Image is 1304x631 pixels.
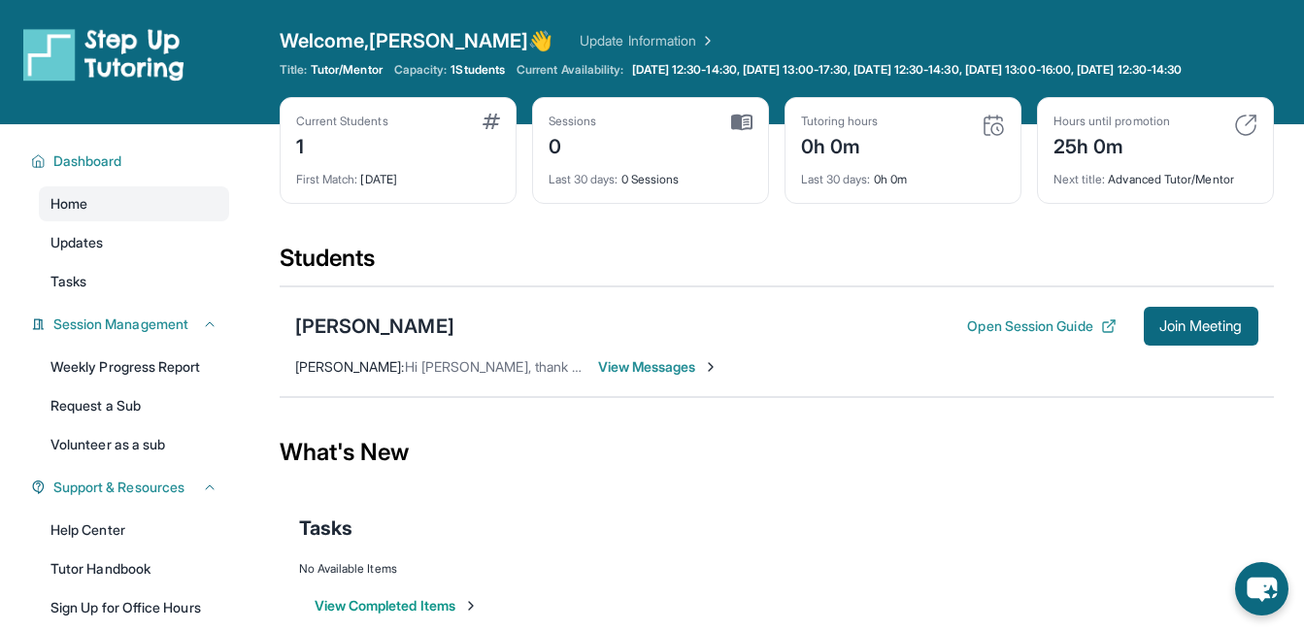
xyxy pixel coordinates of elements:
[46,151,217,171] button: Dashboard
[1053,160,1257,187] div: Advanced Tutor/Mentor
[280,62,307,78] span: Title:
[801,114,879,129] div: Tutoring hours
[580,31,716,50] a: Update Information
[311,62,383,78] span: Tutor/Mentor
[295,313,454,340] div: [PERSON_NAME]
[1053,172,1106,186] span: Next title :
[801,160,1005,187] div: 0h 0m
[483,114,500,129] img: card
[53,478,184,497] span: Support & Resources
[801,172,871,186] span: Last 30 days :
[280,27,553,54] span: Welcome, [PERSON_NAME] 👋
[549,160,752,187] div: 0 Sessions
[39,264,229,299] a: Tasks
[46,315,217,334] button: Session Management
[39,349,229,384] a: Weekly Progress Report
[598,357,719,377] span: View Messages
[549,114,597,129] div: Sessions
[1235,562,1288,615] button: chat-button
[295,358,405,375] span: [PERSON_NAME] :
[39,225,229,260] a: Updates
[982,114,1005,137] img: card
[50,272,86,291] span: Tasks
[299,561,1254,577] div: No Available Items
[632,62,1183,78] span: [DATE] 12:30-14:30, [DATE] 13:00-17:30, [DATE] 12:30-14:30, [DATE] 13:00-16:00, [DATE] 12:30-14:30
[39,513,229,548] a: Help Center
[451,62,505,78] span: 1 Students
[280,410,1274,495] div: What's New
[1144,307,1258,346] button: Join Meeting
[296,160,500,187] div: [DATE]
[549,172,619,186] span: Last 30 days :
[46,478,217,497] button: Support & Resources
[23,27,184,82] img: logo
[296,114,388,129] div: Current Students
[1159,320,1243,332] span: Join Meeting
[39,186,229,221] a: Home
[50,194,87,214] span: Home
[39,551,229,586] a: Tutor Handbook
[315,596,479,615] button: View Completed Items
[394,62,448,78] span: Capacity:
[39,388,229,423] a: Request a Sub
[967,316,1116,336] button: Open Session Guide
[1053,129,1170,160] div: 25h 0m
[1234,114,1257,137] img: card
[299,515,352,542] span: Tasks
[549,129,597,160] div: 0
[53,315,188,334] span: Session Management
[296,172,358,186] span: First Match :
[628,62,1187,78] a: [DATE] 12:30-14:30, [DATE] 13:00-17:30, [DATE] 12:30-14:30, [DATE] 13:00-16:00, [DATE] 12:30-14:30
[703,359,719,375] img: Chevron-Right
[39,427,229,462] a: Volunteer as a sub
[731,114,752,131] img: card
[280,243,1274,285] div: Students
[53,151,122,171] span: Dashboard
[1053,114,1170,129] div: Hours until promotion
[39,590,229,625] a: Sign Up for Office Hours
[517,62,623,78] span: Current Availability:
[296,129,388,160] div: 1
[696,31,716,50] img: Chevron Right
[50,233,104,252] span: Updates
[801,129,879,160] div: 0h 0m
